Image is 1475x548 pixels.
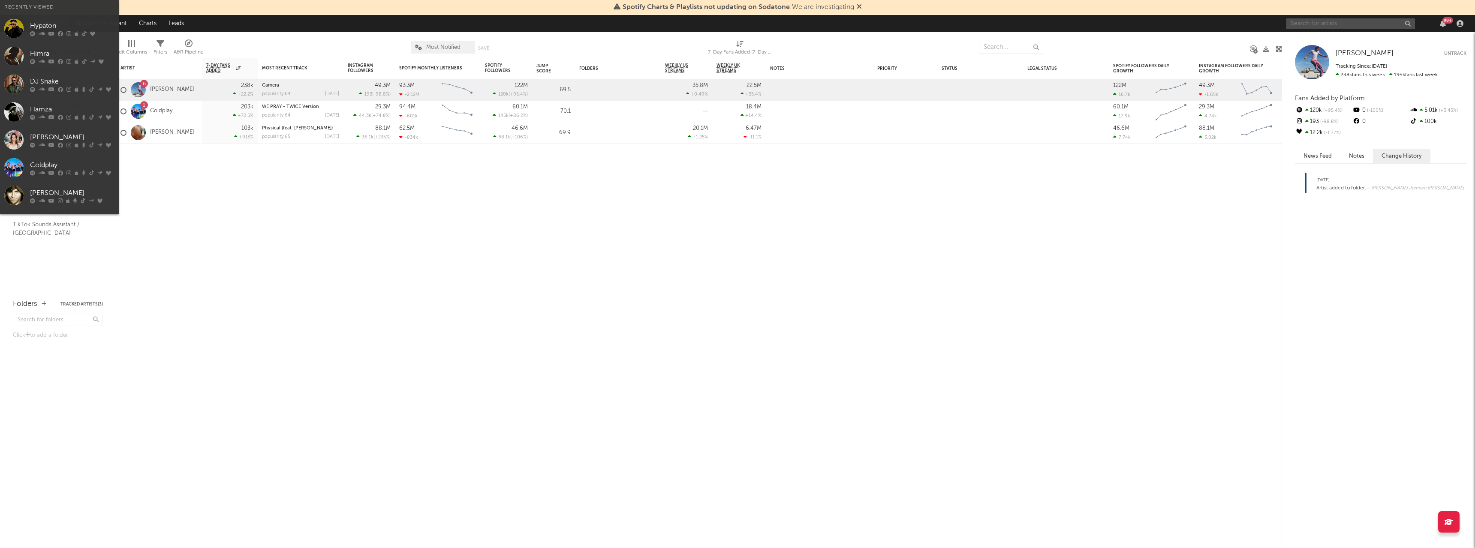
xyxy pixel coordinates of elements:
div: popularity: 64 [262,113,291,118]
div: WE PRAY - TWICE Version [262,105,339,109]
div: ( ) [493,134,528,140]
div: Notes [770,66,856,71]
span: 7-Day Fans Added [206,63,234,73]
div: Click to add a folder. [13,330,103,341]
div: Coldplay [30,160,114,171]
span: Weekly UK Streams [716,63,749,73]
div: 35.8M [692,83,708,88]
span: Weekly US Streams [665,63,695,73]
div: Folders [579,66,644,71]
a: TikTok Sounds Assistant / [GEOGRAPHIC_DATA] [13,220,94,237]
span: Fans Added by Platform [1295,95,1365,102]
div: Priority [877,66,912,71]
span: 44.3k [359,114,371,118]
div: 62.5M [399,126,415,131]
span: +86.2 % [510,114,527,118]
span: Dismiss [857,4,862,11]
div: 99 + [1442,17,1453,24]
div: 100k [1409,116,1466,127]
span: Artist added to folder. [1316,186,1366,191]
span: — [PERSON_NAME] Jumeau [PERSON_NAME] [1366,186,1464,191]
div: +1.25 % [688,134,708,140]
span: 238k fans this week [1336,72,1385,78]
input: Search... [979,41,1043,54]
div: 94.4M [399,104,415,110]
div: 122M [1113,83,1126,88]
div: 93.3M [399,83,415,88]
div: 20.1M [693,126,708,131]
div: Camera [262,83,339,88]
a: Coldplay [150,108,172,115]
div: -11.1 % [744,134,762,140]
span: 120k [498,92,509,97]
span: +95.4 % [510,92,527,97]
div: +22.2 % [233,91,253,97]
div: 122M [515,83,528,88]
span: -98.8 % [1319,120,1339,124]
div: Legal Status [1027,66,1083,71]
div: Filters [154,47,167,57]
div: Jump Score [536,63,558,74]
div: 69.9 [536,128,571,138]
span: 36.1k [362,135,373,140]
div: [DATE] [325,92,339,96]
button: 99+ [1440,20,1446,27]
svg: Chart title [1152,79,1190,101]
div: 4.74k [1199,113,1217,119]
div: [PERSON_NAME] [30,132,114,143]
div: 17.9k [1113,113,1130,119]
span: 145k [498,114,509,118]
div: 3.02k [1199,135,1216,140]
div: 70.1 [536,106,571,117]
div: 7-Day Fans Added (7-Day Fans Added) [708,36,772,61]
input: Search for folders... [13,314,103,326]
a: Physical (feat. [PERSON_NAME]) [262,126,333,131]
div: 238k [241,83,253,88]
a: WE PRAY - TWICE Version [262,105,319,109]
div: DJ Snake [30,77,114,87]
div: [PERSON_NAME] [30,188,114,198]
div: 12.2k [1295,127,1352,138]
span: -1.77 % [1323,131,1341,135]
span: Most Notified [426,45,461,50]
button: Tracked Artists(3) [60,302,103,306]
div: -601k [399,113,418,119]
svg: Chart title [438,101,476,122]
button: Notes [1340,149,1373,163]
div: Edit Columns [116,36,147,61]
svg: Chart title [1152,122,1190,144]
div: 7.74k [1113,135,1131,140]
div: 120k [1295,105,1352,116]
div: 103k [241,126,253,131]
div: 88.1M [1199,126,1214,131]
div: Hamza [30,105,114,115]
div: 29.3M [375,104,391,110]
a: [PERSON_NAME] [1336,49,1394,58]
div: 203k [241,104,253,110]
div: -834k [399,135,418,140]
svg: Chart title [438,122,476,144]
input: Search for artists [1286,18,1415,29]
div: 49.3M [375,83,391,88]
div: -1.65k [1199,92,1218,97]
div: 46.6M [512,126,528,131]
div: 49.3M [1199,83,1215,88]
div: +0.49 % [686,91,708,97]
a: [PERSON_NAME] [150,129,194,136]
span: +235 % [375,135,389,140]
div: Hypaton [30,21,114,31]
div: +913 % [234,134,253,140]
div: Filters [154,36,167,61]
div: 29.3M [1199,104,1214,110]
div: +14.4 % [741,113,762,118]
div: [DATE] [325,135,339,139]
div: ( ) [359,91,391,97]
svg: Chart title [1237,79,1276,101]
div: [DATE] [1316,175,1464,185]
div: Status [942,66,997,71]
div: 60.1M [1113,104,1129,110]
svg: Chart title [1152,101,1190,122]
span: -100 % [1366,108,1383,113]
a: Camera [262,83,279,88]
div: 69.5 [536,85,571,95]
